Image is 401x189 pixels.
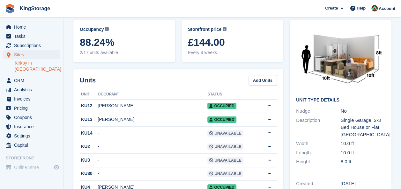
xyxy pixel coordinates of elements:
[3,85,60,94] a: menu
[207,130,243,136] span: Unavailable
[3,50,60,59] a: menu
[341,149,385,157] div: 10.0 ft
[296,108,341,115] div: Nudge
[80,170,98,177] div: KU30
[15,60,60,72] a: Kirkby in [GEOGRAPHIC_DATA]
[98,167,207,181] td: -
[80,26,104,33] span: Occupancy
[3,131,60,140] a: menu
[80,157,98,164] div: KU3
[296,26,385,93] img: 100-sqft-unit%20(1).jpg
[14,163,52,172] span: Online Store
[80,143,98,150] div: KU2
[223,27,226,31] img: icon-info-grey-7440780725fd019a000dd9b08b2336e03edf1995a4989e88bcd33f0948082b44.svg
[14,141,52,150] span: Capital
[98,102,207,109] div: [PERSON_NAME]
[80,37,169,48] span: 88.24%
[3,104,60,113] a: menu
[3,122,60,131] a: menu
[296,180,341,187] div: Created
[14,76,52,85] span: CRM
[80,102,98,109] div: KU12
[80,116,98,123] div: KU13
[325,5,338,11] span: Create
[105,27,109,31] img: icon-info-grey-7440780725fd019a000dd9b08b2336e03edf1995a4989e88bcd33f0948082b44.svg
[3,163,60,172] a: menu
[296,149,341,157] div: Length
[6,155,63,161] span: Storefront
[5,4,15,13] img: stora-icon-8386f47178a22dfd0bd8f6a31ec36ba5ce8667c1dd55bd0f319d3a0aa187defe.svg
[3,76,60,85] a: menu
[296,98,385,103] h2: Unit Type details
[53,164,60,171] a: Preview store
[296,140,341,147] div: Width
[3,23,60,31] a: menu
[3,94,60,103] a: menu
[379,5,395,12] span: Account
[98,116,207,123] div: [PERSON_NAME]
[341,108,385,115] div: No
[207,157,243,164] span: Unavailable
[188,37,277,48] span: £144.00
[207,143,243,150] span: Unavailable
[80,75,96,85] h2: Units
[249,75,277,86] a: Add Units
[296,117,341,138] div: Description
[207,171,243,177] span: Unavailable
[296,158,341,165] div: Height
[341,158,385,165] div: 8.0 ft
[17,3,53,14] a: KingStorage
[3,141,60,150] a: menu
[207,116,236,123] span: Occupied
[98,154,207,167] td: -
[14,113,52,122] span: Coupons
[98,89,207,100] th: Occupant
[188,49,277,56] span: Every 4 weeks
[14,131,52,140] span: Settings
[14,94,52,103] span: Invoices
[14,41,52,50] span: Subscriptions
[341,140,385,147] div: 10.0 ft
[80,89,98,100] th: Unit
[341,117,385,138] div: Single Garage, 2-3 Bed House or Flat, [GEOGRAPHIC_DATA]
[3,41,60,50] a: menu
[14,104,52,113] span: Pricing
[188,26,221,33] span: Storefront price
[14,85,52,94] span: Analytics
[341,180,385,187] div: [DATE]
[80,130,98,136] div: KU14
[14,50,52,59] span: Sites
[14,122,52,131] span: Insurance
[207,103,236,109] span: Occupied
[98,140,207,154] td: -
[207,89,258,100] th: Status
[14,23,52,31] span: Home
[3,113,60,122] a: menu
[80,49,169,56] span: 2/17 units available
[357,5,366,11] span: Help
[98,126,207,140] td: -
[371,5,378,11] img: John King
[3,32,60,41] a: menu
[14,32,52,41] span: Tasks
